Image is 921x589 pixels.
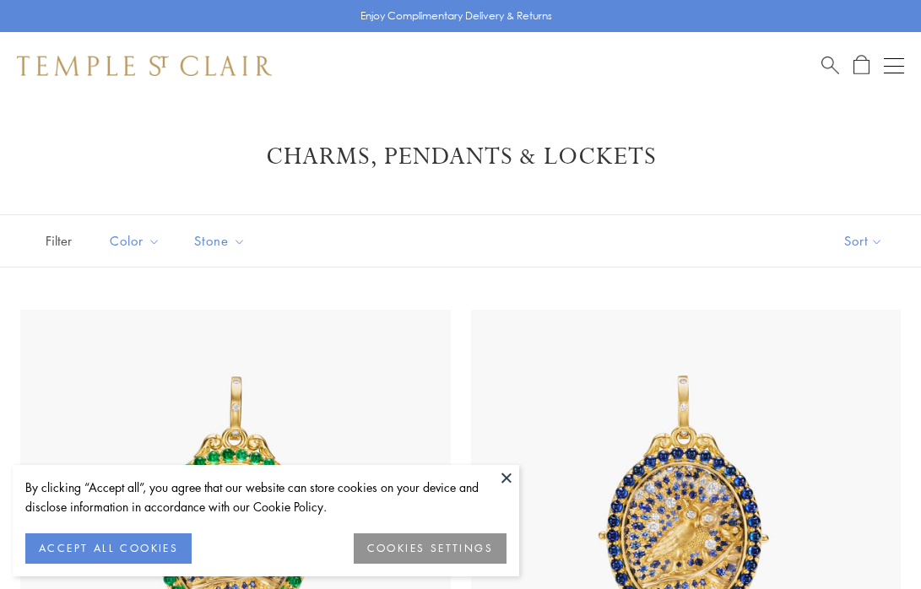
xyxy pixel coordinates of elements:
[42,142,879,172] h1: Charms, Pendants & Lockets
[25,533,192,564] button: ACCEPT ALL COOKIES
[181,222,258,260] button: Stone
[806,215,921,267] button: Show sort by
[97,222,173,260] button: Color
[186,230,258,251] span: Stone
[17,56,272,76] img: Temple St. Clair
[360,8,552,24] p: Enjoy Complimentary Delivery & Returns
[101,230,173,251] span: Color
[25,478,507,516] div: By clicking “Accept all”, you agree that our website can store cookies on your device and disclos...
[853,55,870,76] a: Open Shopping Bag
[884,56,904,76] button: Open navigation
[821,55,839,76] a: Search
[354,533,507,564] button: COOKIES SETTINGS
